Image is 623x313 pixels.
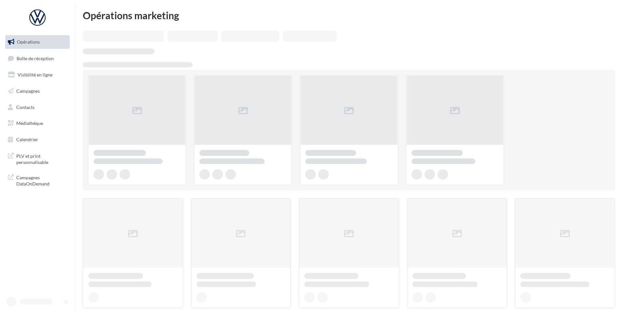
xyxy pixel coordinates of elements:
[16,137,38,142] span: Calendrier
[4,149,71,168] a: PLV et print personnalisable
[4,170,71,190] a: Campagnes DataOnDemand
[16,120,43,126] span: Médiathèque
[16,88,40,94] span: Campagnes
[4,116,71,130] a: Médiathèque
[16,173,67,187] span: Campagnes DataOnDemand
[4,68,71,82] a: Visibilité en ligne
[16,152,67,166] span: PLV et print personnalisable
[4,133,71,146] a: Calendrier
[4,51,71,65] a: Boîte de réception
[4,35,71,49] a: Opérations
[16,104,35,110] span: Contacts
[18,72,52,77] span: Visibilité en ligne
[83,10,615,20] div: Opérations marketing
[4,101,71,114] a: Contacts
[17,55,54,61] span: Boîte de réception
[17,39,40,45] span: Opérations
[4,84,71,98] a: Campagnes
